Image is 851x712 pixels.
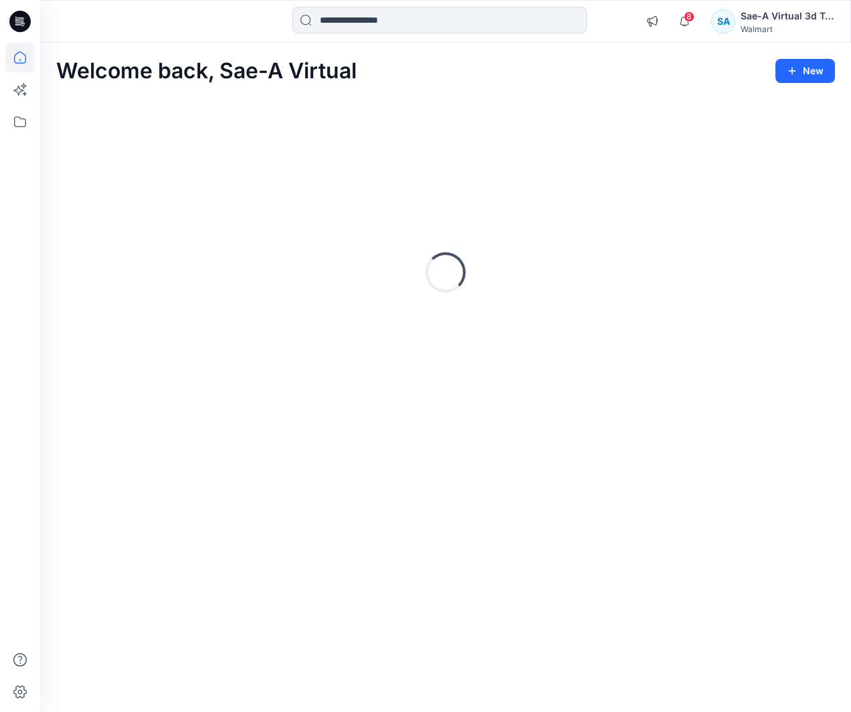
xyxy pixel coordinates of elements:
[711,9,735,33] div: SA
[741,8,834,24] div: Sae-A Virtual 3d Team
[56,59,357,84] h2: Welcome back, Sae-A Virtual
[741,24,834,34] div: Walmart
[775,59,835,83] button: New
[684,11,694,22] span: 8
